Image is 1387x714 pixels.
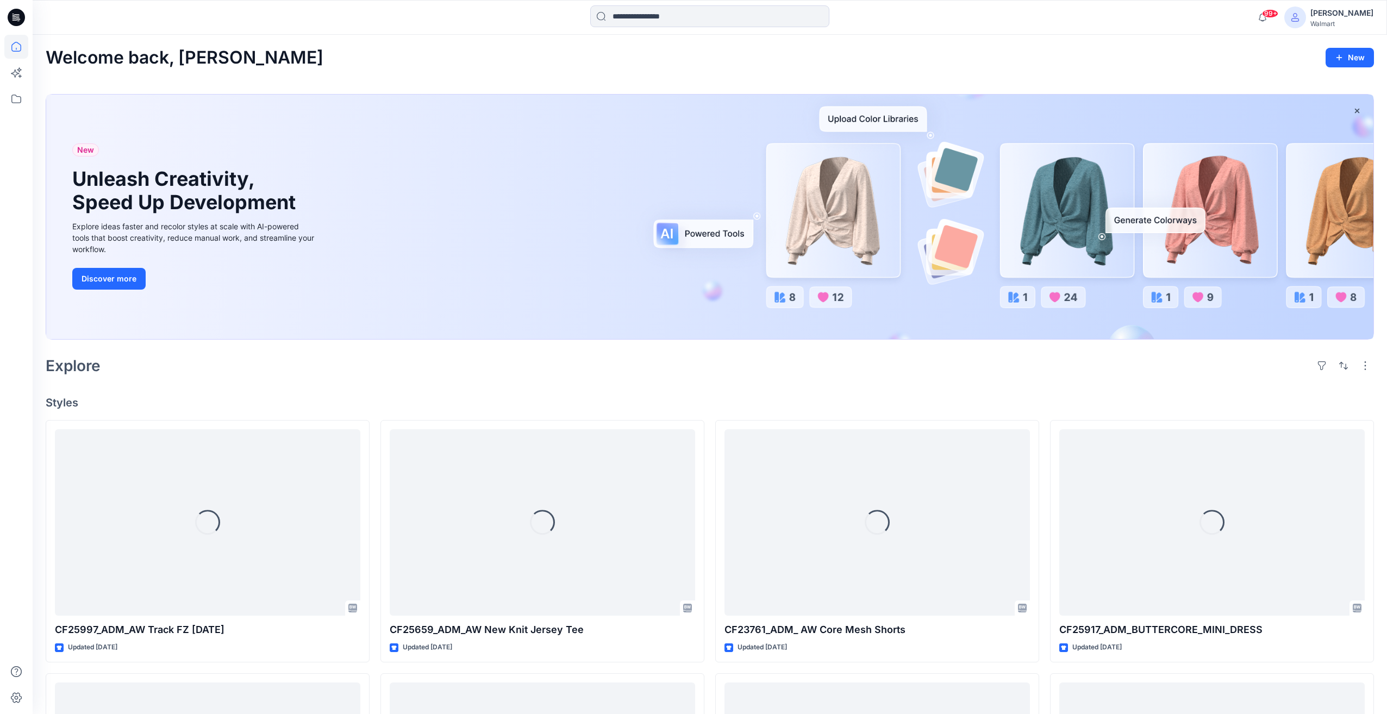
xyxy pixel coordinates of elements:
p: CF25997_ADM_AW Track FZ [DATE] [55,622,360,637]
div: [PERSON_NAME] [1310,7,1373,20]
h1: Unleash Creativity, Speed Up Development [72,167,301,214]
button: New [1326,48,1374,67]
p: Updated [DATE] [403,642,452,653]
h4: Styles [46,396,1374,409]
a: Discover more [72,268,317,290]
p: Updated [DATE] [738,642,787,653]
h2: Welcome back, [PERSON_NAME] [46,48,323,68]
p: CF23761_ADM_ AW Core Mesh Shorts [724,622,1030,637]
p: Updated [DATE] [68,642,117,653]
p: CF25917_ADM_BUTTERCORE_MINI_DRESS [1059,622,1365,637]
div: Walmart [1310,20,1373,28]
p: CF25659_ADM_AW New Knit Jersey Tee [390,622,695,637]
svg: avatar [1291,13,1299,22]
h2: Explore [46,357,101,374]
span: New [77,143,94,156]
p: Updated [DATE] [1072,642,1122,653]
span: 99+ [1262,9,1278,18]
button: Discover more [72,268,146,290]
div: Explore ideas faster and recolor styles at scale with AI-powered tools that boost creativity, red... [72,221,317,255]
